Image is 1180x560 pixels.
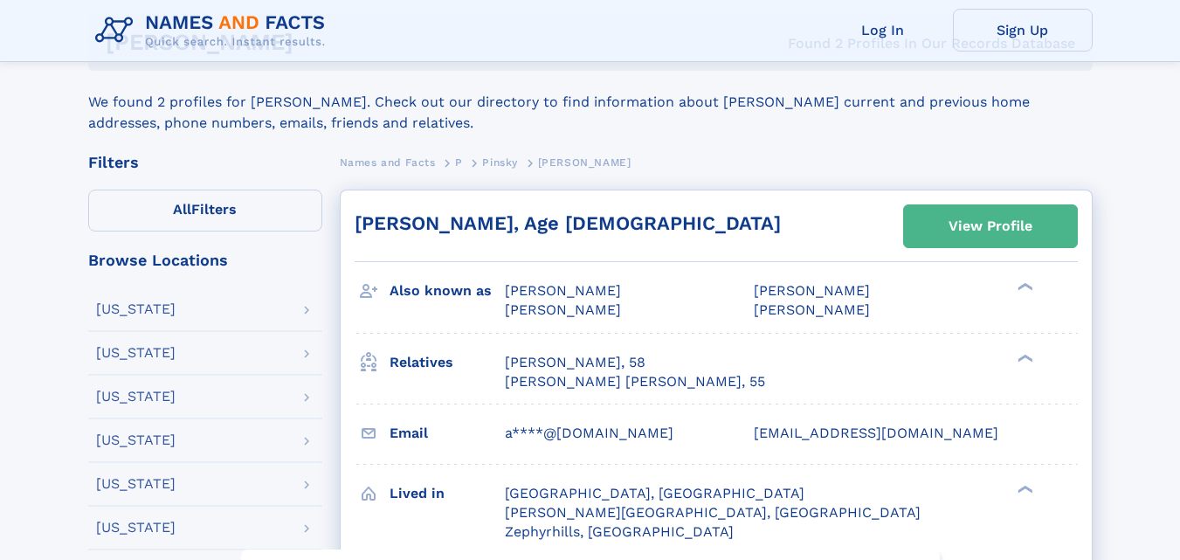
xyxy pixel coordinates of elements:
div: Browse Locations [88,252,322,268]
div: [US_STATE] [96,477,176,491]
div: ❯ [1014,483,1035,494]
div: ❯ [1014,281,1035,293]
h3: Lived in [390,479,505,508]
span: [PERSON_NAME] [538,156,631,169]
span: [PERSON_NAME] [505,282,621,299]
a: Names and Facts [340,151,436,173]
label: Filters [88,190,322,232]
h3: Email [390,418,505,448]
div: We found 2 profiles for [PERSON_NAME]. Check out our directory to find information about [PERSON_... [88,71,1093,134]
div: [US_STATE] [96,302,176,316]
span: [PERSON_NAME][GEOGRAPHIC_DATA], [GEOGRAPHIC_DATA] [505,504,921,521]
div: View Profile [949,206,1032,246]
a: [PERSON_NAME], 58 [505,353,645,372]
div: [US_STATE] [96,433,176,447]
span: Zephyrhills, [GEOGRAPHIC_DATA] [505,523,734,540]
span: [PERSON_NAME] [754,282,870,299]
div: [US_STATE] [96,346,176,360]
div: [US_STATE] [96,521,176,535]
span: [PERSON_NAME] [754,301,870,318]
a: Sign Up [953,9,1093,52]
h3: Relatives [390,348,505,377]
a: Log In [813,9,953,52]
h3: Also known as [390,276,505,306]
span: P [455,156,463,169]
span: Pinsky [482,156,518,169]
div: [US_STATE] [96,390,176,404]
img: Logo Names and Facts [88,7,340,54]
span: [PERSON_NAME] [505,301,621,318]
a: [PERSON_NAME], Age [DEMOGRAPHIC_DATA] [355,212,781,234]
span: [GEOGRAPHIC_DATA], [GEOGRAPHIC_DATA] [505,485,804,501]
a: P [455,151,463,173]
a: View Profile [904,205,1077,247]
div: Filters [88,155,322,170]
a: Pinsky [482,151,518,173]
span: All [173,201,191,218]
span: [EMAIL_ADDRESS][DOMAIN_NAME] [754,425,998,441]
div: ❯ [1014,352,1035,363]
a: [PERSON_NAME] [PERSON_NAME], 55 [505,372,765,391]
